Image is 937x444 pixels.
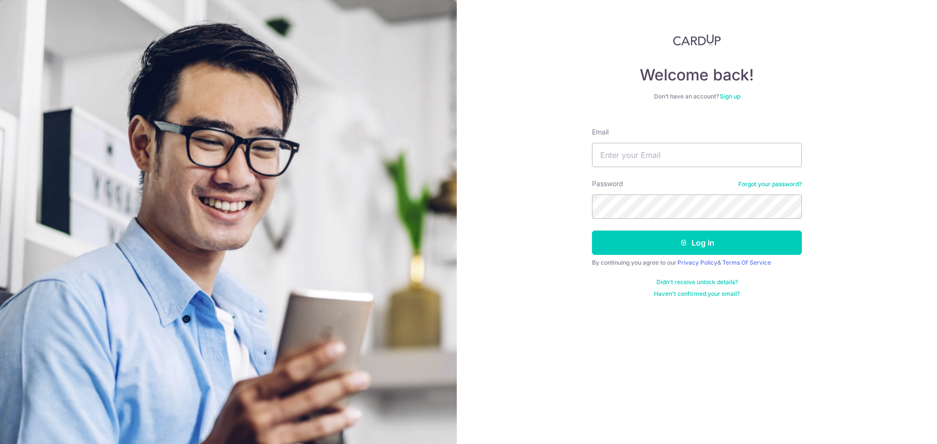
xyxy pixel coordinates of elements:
[592,259,802,267] div: By continuing you agree to our &
[654,290,740,298] a: Haven't confirmed your email?
[592,65,802,85] h4: Welcome back!
[592,143,802,167] input: Enter your Email
[592,127,609,137] label: Email
[720,93,740,100] a: Sign up
[656,278,738,286] a: Didn't receive unlock details?
[673,34,721,46] img: CardUp Logo
[592,93,802,100] div: Don’t have an account?
[592,179,623,189] label: Password
[592,231,802,255] button: Log in
[722,259,771,266] a: Terms Of Service
[677,259,717,266] a: Privacy Policy
[738,180,802,188] a: Forgot your password?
